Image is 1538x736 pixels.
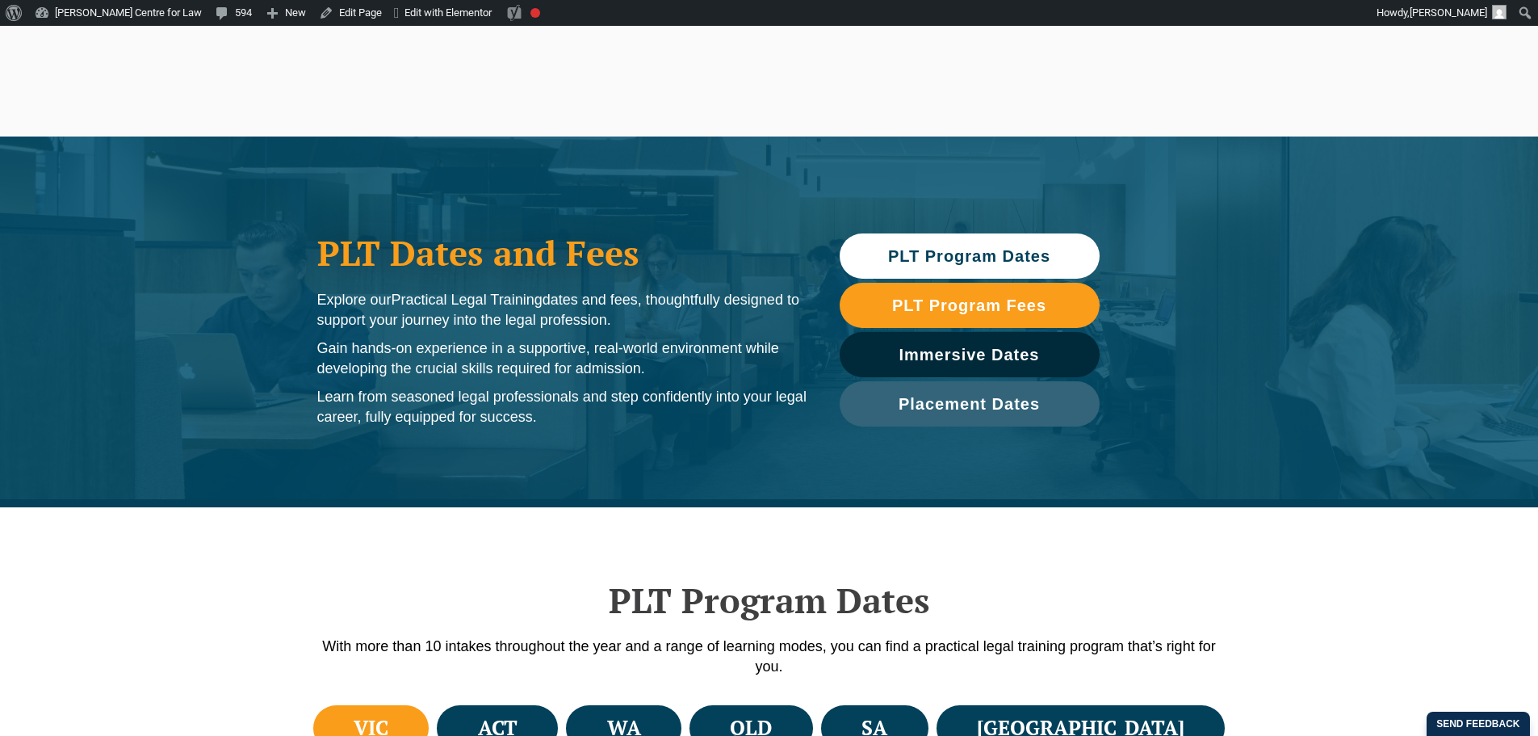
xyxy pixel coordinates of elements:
[530,8,540,18] div: Focus keyphrase not set
[899,396,1040,412] span: Placement Dates
[309,580,1230,620] h2: PLT Program Dates
[892,297,1046,313] span: PLT Program Fees
[392,292,543,308] span: Practical Legal Training
[317,290,807,330] p: Explore our dates and fees, thoughtfully designed to support your journey into the legal profession.
[1410,6,1487,19] span: [PERSON_NAME]
[840,332,1100,377] a: Immersive Dates
[317,339,807,379] p: Gain hands-on experience in a supportive, real-world environment while developing the crucial ski...
[840,233,1100,279] a: PLT Program Dates
[404,6,492,19] span: Edit with Elementor
[317,387,807,427] p: Learn from seasoned legal professionals and step confidently into your legal career, fully equipp...
[899,347,1040,363] span: Immersive Dates
[317,233,807,273] h1: PLT Dates and Fees
[840,381,1100,427] a: Placement Dates
[309,637,1230,677] p: With more than 10 intakes throughout the year and a range of learning modes, you can find a pract...
[840,283,1100,328] a: PLT Program Fees
[888,248,1050,264] span: PLT Program Dates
